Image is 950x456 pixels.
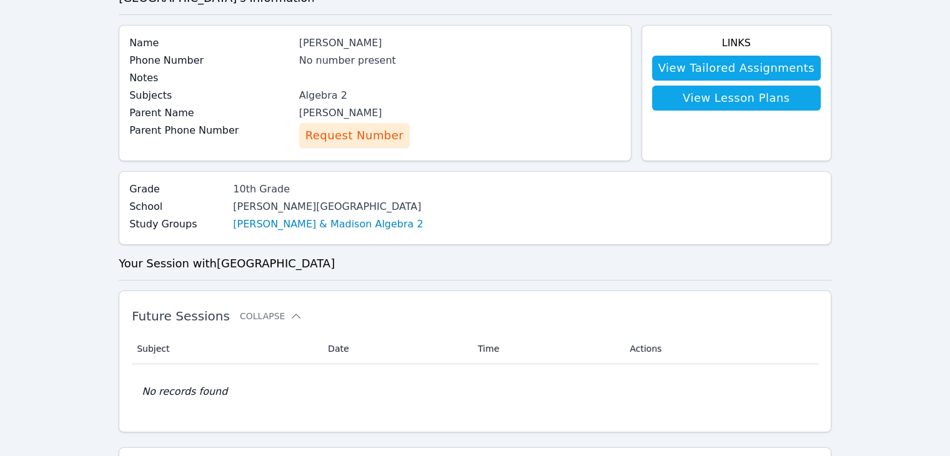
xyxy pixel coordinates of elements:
div: [PERSON_NAME] [299,106,621,121]
div: Algebra 2 [299,88,621,103]
label: Study Groups [129,217,225,232]
span: Request Number [305,127,403,144]
div: No number present [299,53,621,68]
span: Future Sessions [132,309,230,324]
label: Grade [129,182,225,197]
div: 10th Grade [233,182,423,197]
button: Collapse [240,310,302,322]
h3: Your Session with [GEOGRAPHIC_DATA] [119,255,831,272]
label: School [129,199,225,214]
label: Subjects [129,88,291,103]
td: No records found [132,364,818,419]
a: [PERSON_NAME] & Madison Algebra 2 [233,217,423,232]
th: Actions [622,334,818,364]
h4: Links [652,36,821,51]
div: [PERSON_NAME] [299,36,621,51]
th: Subject [132,334,320,364]
th: Time [470,334,622,364]
button: Request Number [299,123,410,148]
label: Parent Name [129,106,291,121]
a: View Tailored Assignments [652,56,821,81]
label: Notes [129,71,291,86]
label: Name [129,36,291,51]
div: [PERSON_NAME][GEOGRAPHIC_DATA] [233,199,423,214]
th: Date [320,334,470,364]
a: View Lesson Plans [652,86,821,111]
label: Parent Phone Number [129,123,291,138]
label: Phone Number [129,53,291,68]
